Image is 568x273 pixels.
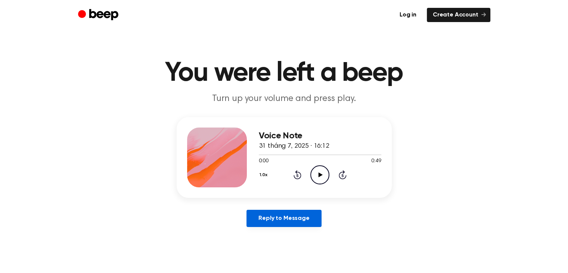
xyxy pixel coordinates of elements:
a: Log in [394,8,422,22]
span: 0:00 [259,157,269,165]
span: 31 tháng 7, 2025 · 16:12 [259,143,329,150]
a: Reply to Message [246,210,321,227]
a: Create Account [427,8,490,22]
h1: You were left a beep [93,60,475,87]
span: 0:49 [371,157,381,165]
h3: Voice Note [259,131,381,141]
button: 1.0x [259,169,270,181]
a: Beep [78,8,120,22]
p: Turn up your volume and press play. [141,93,428,105]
